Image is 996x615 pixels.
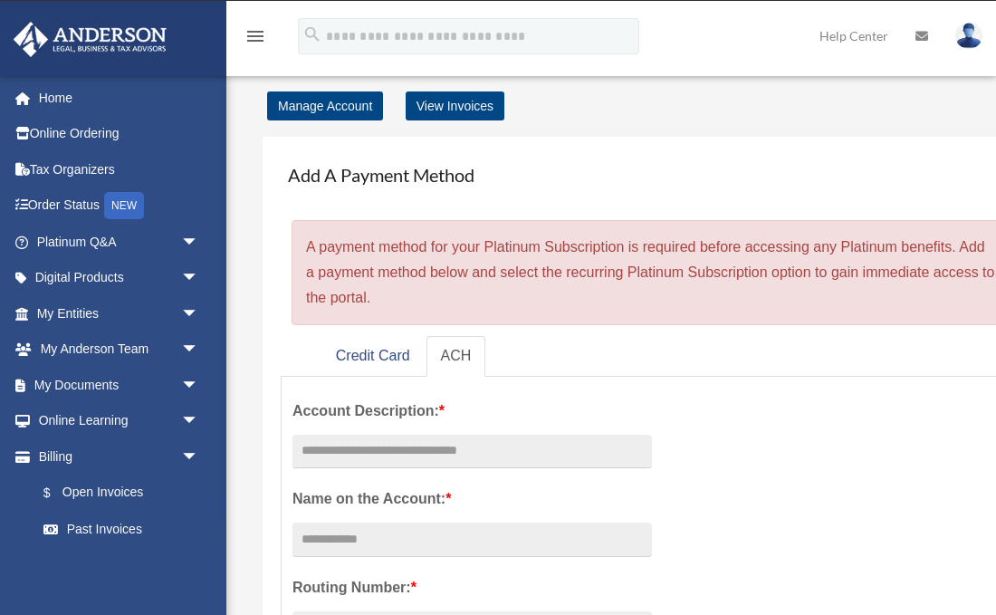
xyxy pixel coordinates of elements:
[181,403,217,440] span: arrow_drop_down
[181,332,217,369] span: arrow_drop_down
[13,151,226,187] a: Tax Organizers
[244,25,266,47] i: menu
[13,403,226,439] a: Online Learningarrow_drop_down
[181,367,217,404] span: arrow_drop_down
[25,511,226,547] a: Past Invoices
[181,224,217,261] span: arrow_drop_down
[267,91,383,120] a: Manage Account
[292,399,652,424] label: Account Description:
[13,260,226,296] a: Digital Productsarrow_drop_down
[13,224,226,260] a: Platinum Q&Aarrow_drop_down
[426,336,486,377] a: ACH
[181,295,217,332] span: arrow_drop_down
[406,91,504,120] a: View Invoices
[13,187,226,225] a: Order StatusNEW
[13,295,226,332] a: My Entitiesarrow_drop_down
[292,575,652,601] label: Routing Number:
[8,22,172,57] img: Anderson Advisors Platinum Portal
[13,332,226,368] a: My Anderson Teamarrow_drop_down
[181,438,217,476] span: arrow_drop_down
[302,24,322,44] i: search
[25,475,226,512] a: $Open Invoices
[13,116,226,152] a: Online Ordering
[244,32,266,47] a: menu
[13,80,226,116] a: Home
[104,192,144,219] div: NEW
[53,482,62,504] span: $
[292,486,652,512] label: Name on the Account:
[25,547,217,583] a: Manage Payments
[13,367,226,403] a: My Documentsarrow_drop_down
[955,23,982,49] img: User Pic
[321,336,425,377] a: Credit Card
[181,260,217,297] span: arrow_drop_down
[13,438,226,475] a: Billingarrow_drop_down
